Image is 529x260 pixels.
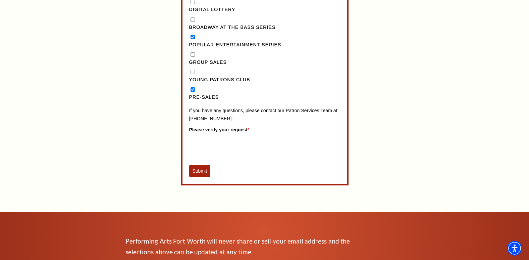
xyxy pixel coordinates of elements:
label: Broadway at the Bass Series [189,24,340,32]
label: Pre-Sales [189,93,340,101]
div: Accessibility Menu [507,241,522,256]
label: Group Sales [189,58,340,67]
iframe: reCAPTCHA [189,135,291,162]
label: Please verify your request [189,126,340,133]
button: Submit [189,165,211,177]
label: Popular Entertainment Series [189,41,340,49]
label: Digital Lottery [189,6,340,14]
p: If you have any questions, please contact our Patron Services Team at [PHONE_NUMBER]. [189,107,340,123]
label: Young Patrons Club [189,76,340,84]
p: Performing Arts Fort Worth will never share or sell your email address and the selections above c... [125,236,360,257]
